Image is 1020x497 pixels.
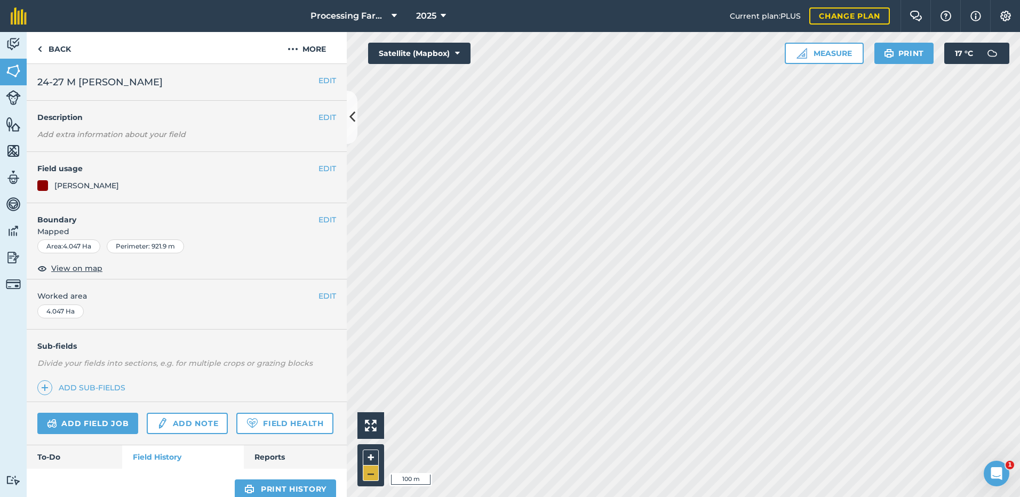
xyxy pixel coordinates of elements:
img: svg+xml;base64,PD94bWwgdmVyc2lvbj0iMS4wIiBlbmNvZGluZz0idXRmLTgiPz4KPCEtLSBHZW5lcmF0b3I6IEFkb2JlIE... [6,170,21,186]
img: svg+xml;base64,PHN2ZyB4bWxucz0iaHR0cDovL3d3dy53My5vcmcvMjAwMC9zdmciIHdpZHRoPSIxOSIgaGVpZ2h0PSIyNC... [244,483,254,495]
a: Add sub-fields [37,380,130,395]
img: svg+xml;base64,PHN2ZyB4bWxucz0iaHR0cDovL3d3dy53My5vcmcvMjAwMC9zdmciIHdpZHRoPSI1NiIgaGVpZ2h0PSI2MC... [6,63,21,79]
img: svg+xml;base64,PD94bWwgdmVyc2lvbj0iMS4wIiBlbmNvZGluZz0idXRmLTgiPz4KPCEtLSBHZW5lcmF0b3I6IEFkb2JlIE... [6,277,21,292]
img: svg+xml;base64,PHN2ZyB4bWxucz0iaHR0cDovL3d3dy53My5vcmcvMjAwMC9zdmciIHdpZHRoPSIxOCIgaGVpZ2h0PSIyNC... [37,262,47,275]
h4: Description [37,111,336,123]
a: Field History [122,445,243,469]
div: 4.047 Ha [37,304,84,318]
span: 1 [1006,461,1014,469]
button: EDIT [318,290,336,302]
button: EDIT [318,214,336,226]
img: svg+xml;base64,PHN2ZyB4bWxucz0iaHR0cDovL3d3dy53My5vcmcvMjAwMC9zdmciIHdpZHRoPSIxNCIgaGVpZ2h0PSIyNC... [41,381,49,394]
span: Processing Farms [310,10,387,22]
button: EDIT [318,163,336,174]
span: 17 ° C [955,43,973,64]
img: svg+xml;base64,PD94bWwgdmVyc2lvbj0iMS4wIiBlbmNvZGluZz0idXRmLTgiPz4KPCEtLSBHZW5lcmF0b3I6IEFkb2JlIE... [6,223,21,239]
span: View on map [51,262,102,274]
span: Mapped [27,226,347,237]
a: Add note [147,413,228,434]
button: EDIT [318,111,336,123]
img: Two speech bubbles overlapping with the left bubble in the forefront [910,11,922,21]
img: svg+xml;base64,PD94bWwgdmVyc2lvbj0iMS4wIiBlbmNvZGluZz0idXRmLTgiPz4KPCEtLSBHZW5lcmF0b3I6IEFkb2JlIE... [6,196,21,212]
em: Divide your fields into sections, e.g. for multiple crops or grazing blocks [37,358,313,368]
div: Perimeter : 921.9 m [107,239,184,253]
h4: Boundary [27,203,318,226]
span: Current plan : PLUS [730,10,801,22]
img: svg+xml;base64,PHN2ZyB4bWxucz0iaHR0cDovL3d3dy53My5vcmcvMjAwMC9zdmciIHdpZHRoPSI1NiIgaGVpZ2h0PSI2MC... [6,143,21,159]
button: – [363,466,379,481]
h4: Sub-fields [27,340,347,352]
a: Field Health [236,413,333,434]
button: 17 °C [944,43,1009,64]
img: Four arrows, one pointing top left, one top right, one bottom right and the last bottom left [365,420,377,431]
img: svg+xml;base64,PD94bWwgdmVyc2lvbj0iMS4wIiBlbmNvZGluZz0idXRmLTgiPz4KPCEtLSBHZW5lcmF0b3I6IEFkb2JlIE... [6,250,21,266]
a: To-Do [27,445,122,469]
button: + [363,450,379,466]
span: Worked area [37,290,336,302]
img: svg+xml;base64,PD94bWwgdmVyc2lvbj0iMS4wIiBlbmNvZGluZz0idXRmLTgiPz4KPCEtLSBHZW5lcmF0b3I6IEFkb2JlIE... [6,36,21,52]
img: svg+xml;base64,PD94bWwgdmVyc2lvbj0iMS4wIiBlbmNvZGluZz0idXRmLTgiPz4KPCEtLSBHZW5lcmF0b3I6IEFkb2JlIE... [6,90,21,105]
img: svg+xml;base64,PHN2ZyB4bWxucz0iaHR0cDovL3d3dy53My5vcmcvMjAwMC9zdmciIHdpZHRoPSIxNyIgaGVpZ2h0PSIxNy... [970,10,981,22]
a: Add field job [37,413,138,434]
img: svg+xml;base64,PHN2ZyB4bWxucz0iaHR0cDovL3d3dy53My5vcmcvMjAwMC9zdmciIHdpZHRoPSI1NiIgaGVpZ2h0PSI2MC... [6,116,21,132]
em: Add extra information about your field [37,130,186,139]
img: Ruler icon [796,48,807,59]
img: svg+xml;base64,PD94bWwgdmVyc2lvbj0iMS4wIiBlbmNvZGluZz0idXRmLTgiPz4KPCEtLSBHZW5lcmF0b3I6IEFkb2JlIE... [6,475,21,485]
img: svg+xml;base64,PD94bWwgdmVyc2lvbj0iMS4wIiBlbmNvZGluZz0idXRmLTgiPz4KPCEtLSBHZW5lcmF0b3I6IEFkb2JlIE... [156,417,168,430]
a: Reports [244,445,347,469]
img: A cog icon [999,11,1012,21]
button: More [267,32,347,63]
span: 24-27 M [PERSON_NAME] [37,75,163,90]
div: Area : 4.047 Ha [37,239,100,253]
a: Change plan [809,7,890,25]
div: [PERSON_NAME] [54,180,119,191]
img: svg+xml;base64,PHN2ZyB4bWxucz0iaHR0cDovL3d3dy53My5vcmcvMjAwMC9zdmciIHdpZHRoPSI5IiBoZWlnaHQ9IjI0Ii... [37,43,42,55]
a: Back [27,32,82,63]
button: Print [874,43,934,64]
img: svg+xml;base64,PD94bWwgdmVyc2lvbj0iMS4wIiBlbmNvZGluZz0idXRmLTgiPz4KPCEtLSBHZW5lcmF0b3I6IEFkb2JlIE... [982,43,1003,64]
button: Satellite (Mapbox) [368,43,471,64]
button: Measure [785,43,864,64]
img: svg+xml;base64,PD94bWwgdmVyc2lvbj0iMS4wIiBlbmNvZGluZz0idXRmLTgiPz4KPCEtLSBHZW5lcmF0b3I6IEFkb2JlIE... [47,417,57,430]
img: svg+xml;base64,PHN2ZyB4bWxucz0iaHR0cDovL3d3dy53My5vcmcvMjAwMC9zdmciIHdpZHRoPSIyMCIgaGVpZ2h0PSIyNC... [288,43,298,55]
iframe: Intercom live chat [984,461,1009,486]
span: 2025 [416,10,436,22]
button: View on map [37,262,102,275]
img: A question mark icon [939,11,952,21]
img: svg+xml;base64,PHN2ZyB4bWxucz0iaHR0cDovL3d3dy53My5vcmcvMjAwMC9zdmciIHdpZHRoPSIxOSIgaGVpZ2h0PSIyNC... [884,47,894,60]
button: EDIT [318,75,336,86]
img: fieldmargin Logo [11,7,27,25]
h4: Field usage [37,163,318,174]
